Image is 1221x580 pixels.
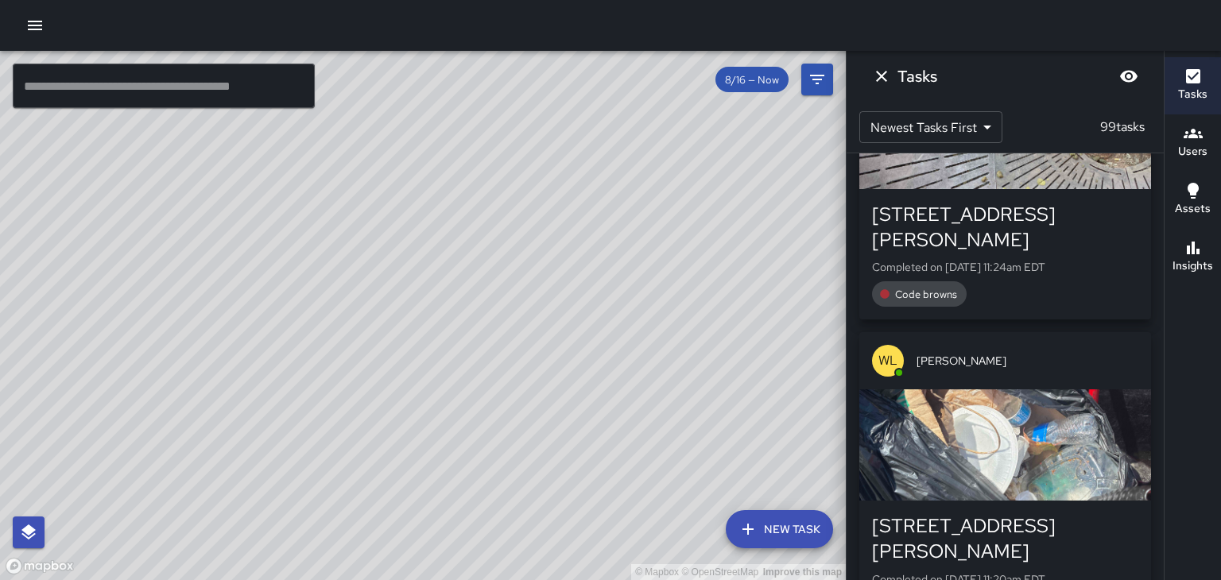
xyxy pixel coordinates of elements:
span: Code browns [886,288,967,301]
div: Newest Tasks First [859,111,1002,143]
div: [STREET_ADDRESS][PERSON_NAME] [872,202,1138,253]
h6: Tasks [1178,86,1207,103]
span: 8/16 — Now [715,73,789,87]
span: [PERSON_NAME] [917,353,1138,369]
p: Completed on [DATE] 11:24am EDT [872,259,1138,275]
button: Filters [801,64,833,95]
div: [STREET_ADDRESS][PERSON_NAME] [872,513,1138,564]
h6: Users [1178,143,1207,160]
h6: Tasks [897,64,937,89]
button: Blur [1113,60,1145,92]
p: 99 tasks [1094,118,1151,137]
h6: Insights [1173,257,1213,275]
button: WL[PERSON_NAME][STREET_ADDRESS][PERSON_NAME]Completed on [DATE] 11:24am EDTCode browns [859,21,1151,319]
button: Dismiss [866,60,897,92]
button: New Task [726,510,833,548]
h6: Assets [1175,200,1211,218]
button: Insights [1165,229,1221,286]
button: Users [1165,114,1221,172]
p: WL [878,351,897,370]
button: Assets [1165,172,1221,229]
button: Tasks [1165,57,1221,114]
